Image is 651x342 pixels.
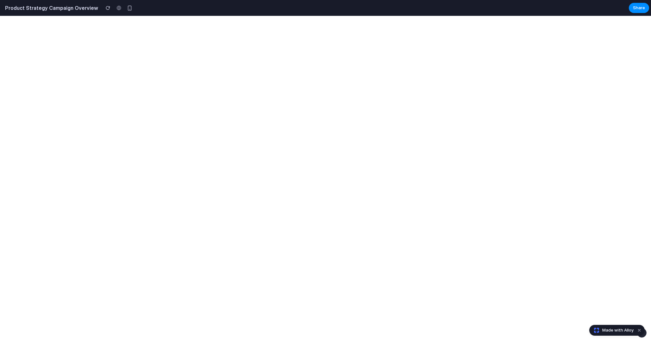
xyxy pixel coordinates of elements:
[633,5,645,11] span: Share
[635,326,643,334] button: Dismiss watermark
[602,327,634,333] span: Made with Alloy
[590,327,634,333] a: Made with Alloy
[629,3,649,13] button: Share
[3,4,98,12] h2: Product Strategy Campaign Overview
